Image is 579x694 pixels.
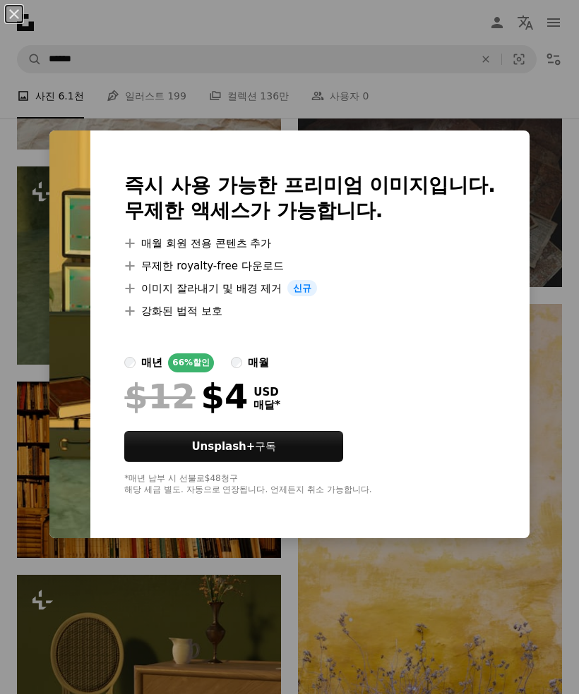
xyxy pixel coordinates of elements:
[124,378,195,415] span: $12
[168,353,214,372] div: 66% 할인
[124,357,136,368] input: 매년66%할인
[191,440,255,453] strong: Unsplash+
[124,280,496,297] li: 이미지 잘라내기 및 배경 제거
[124,303,496,319] li: 강화된 법적 보호
[124,173,496,224] h2: 즉시 사용 가능한 프리미엄 이미지입니다. 무제한 액세스가 가능합니다.
[287,280,317,297] span: 신규
[124,431,343,462] button: Unsplash+구독
[49,130,90,539] img: premium_photo-1674875072628-b5e3c797a588
[124,473,496,496] div: *매년 납부 시 선불로 $48 청구 해당 세금 별도. 자동으로 연장됩니다. 언제든지 취소 가능합니다.
[124,378,248,415] div: $4
[124,257,496,274] li: 무제한 royalty-free 다운로드
[253,386,280,398] span: USD
[141,354,162,371] div: 매년
[124,235,496,252] li: 매월 회원 전용 콘텐츠 추가
[248,354,269,371] div: 매월
[231,357,242,368] input: 매월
